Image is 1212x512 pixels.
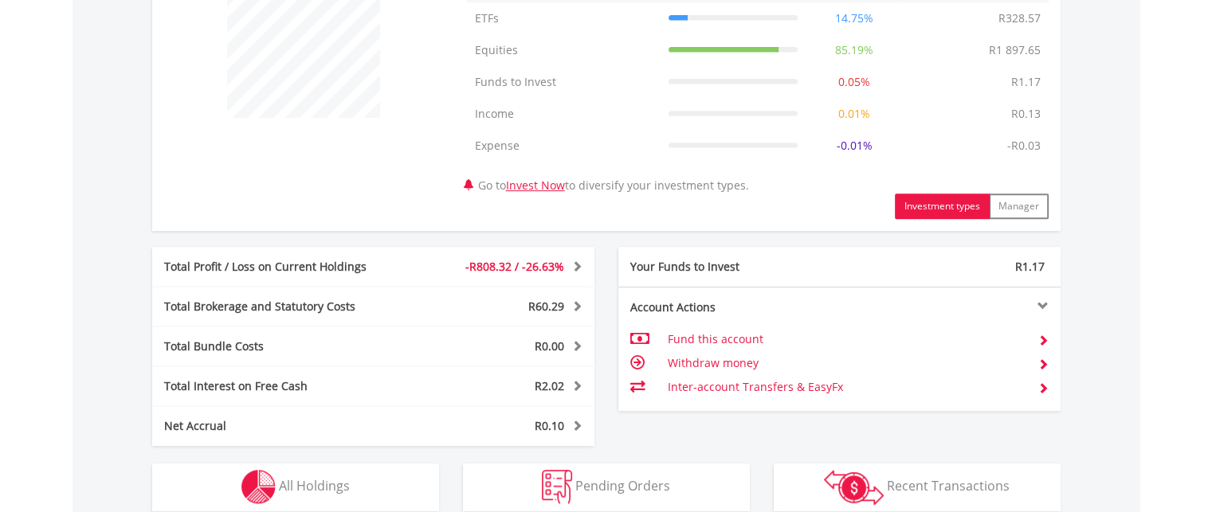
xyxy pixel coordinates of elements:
img: transactions-zar-wht.png [824,470,884,505]
td: R0.13 [1003,98,1049,130]
td: Income [467,98,661,130]
div: Total Brokerage and Statutory Costs [152,299,410,315]
button: Pending Orders [463,463,750,511]
span: Pending Orders [575,477,670,494]
span: Recent Transactions [887,477,1010,494]
button: Recent Transactions [774,463,1061,511]
td: Expense [467,130,661,162]
span: All Holdings [279,477,350,494]
button: All Holdings [152,463,439,511]
span: R60.29 [528,299,564,314]
span: R0.10 [535,418,564,433]
div: Net Accrual [152,418,410,434]
td: Inter-account Transfers & EasyFx [667,375,1025,399]
span: R0.00 [535,338,564,354]
td: R328.57 [990,2,1049,34]
td: Equities [467,34,661,66]
button: Investment types [895,193,990,219]
td: 14.75% [806,2,903,34]
td: Funds to Invest [467,66,661,98]
span: R1.17 [1015,259,1045,274]
td: -R0.03 [999,130,1049,162]
td: ETFs [467,2,661,34]
span: -R808.32 / -26.63% [465,259,564,274]
img: holdings-wht.png [241,470,276,504]
div: Your Funds to Invest [618,259,840,275]
td: 0.01% [806,98,903,130]
td: 85.19% [806,34,903,66]
div: Total Bundle Costs [152,338,410,354]
td: 0.05% [806,66,903,98]
button: Manager [989,193,1049,219]
td: Fund this account [667,327,1025,351]
td: -0.01% [806,130,903,162]
div: Total Interest on Free Cash [152,378,410,394]
div: Total Profit / Loss on Current Holdings [152,259,410,275]
td: Withdraw money [667,351,1025,375]
a: Invest Now [506,178,565,193]
img: pending_instructions-wht.png [542,470,572,504]
span: R2.02 [535,378,564,393]
td: R1 897.65 [981,34,1049,66]
div: Account Actions [618,299,840,315]
td: R1.17 [1003,66,1049,98]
